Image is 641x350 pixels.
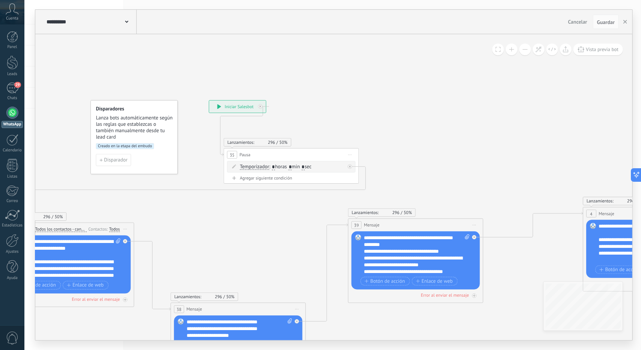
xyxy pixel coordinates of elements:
div: Correo [2,199,23,204]
div: Listas [2,174,23,179]
span: 296 [43,214,54,219]
button: Vista previa bot [573,44,623,55]
span: 50% [55,214,63,219]
span: Temporizador [240,164,269,170]
span: 35 [230,152,235,158]
span: Mensaje [599,210,614,217]
span: 4 [590,211,593,217]
div: Ajustes [2,249,23,254]
div: Estadísticas [2,223,23,228]
span: Disparador [104,158,128,163]
div: Chats [2,96,23,101]
button: Guardar [593,15,619,29]
span: Botón de acción [365,279,405,284]
span: Botón de acción [600,267,640,272]
button: Botón de acción [360,277,410,285]
button: Enlace de web [412,277,458,285]
span: 50% [279,139,288,145]
span: Lanzamientos: [587,198,614,204]
span: Enlace de web [416,279,453,284]
div: Error al enviar el mensaje [421,293,469,298]
span: Cuenta [6,16,18,21]
span: 296 [392,210,404,215]
span: Lanzamientos: [174,294,201,299]
span: Mensaje [364,222,379,228]
span: Creado en la etapa del embudo [96,143,154,149]
div: Contactos: [89,226,109,232]
span: Lanzamientos: [352,210,379,215]
span: 50% [404,210,412,215]
span: 50% [226,294,235,299]
span: Mensaje [187,306,202,312]
span: 38 [177,306,182,312]
button: Cancelar [565,16,590,27]
span: Vista previa bot [586,46,619,53]
span: Cancelar [568,18,587,25]
span: Guardar [597,20,615,25]
span: Botón de acción [15,282,56,288]
button: Disparador [96,154,131,166]
span: 296 [215,294,226,299]
div: Iniciar Salesbot [209,101,266,113]
h4: Disparadores [96,106,173,112]
span: 29 [14,82,21,88]
button: Botón de acción [12,281,61,290]
span: Enlace de web [67,282,104,288]
div: Todos [109,226,120,232]
span: 39 [354,222,359,228]
div: Ayuda [2,276,23,281]
div: Calendario [2,148,23,153]
span: Lanza bots automáticamente según las reglas que establezcas o también manualmente desde tu lead card [96,115,173,140]
span: 296 [268,139,279,145]
span: 296 [627,198,638,204]
div: WhatsApp [2,121,23,128]
div: Panel [2,45,23,50]
span: Pausa [240,152,250,158]
div: Agregar siguiente condición [227,175,356,181]
span: : horas min sec [269,164,312,170]
div: Leads [2,72,23,77]
div: Error al enviar el mensaje [72,297,120,302]
button: Enlace de web [63,281,109,290]
span: Lanzamientos: [228,139,255,145]
span: Todos los contactos - canales seleccionados [35,226,87,232]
